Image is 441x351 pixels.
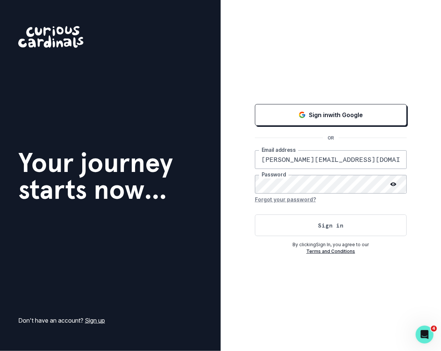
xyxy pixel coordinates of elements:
[18,316,105,325] p: Don't have an account?
[255,104,407,126] button: Sign in with Google (GSuite)
[416,326,434,344] iframe: Intercom live chat
[85,317,105,324] a: Sign up
[255,214,407,236] button: Sign in
[323,135,339,141] p: OR
[18,26,83,48] img: Curious Cardinals Logo
[255,241,407,248] p: By clicking Sign In , you agree to our
[306,248,355,254] a: Terms and Conditions
[255,194,316,206] button: Forgot your password?
[431,326,437,332] span: 4
[309,110,363,119] p: Sign in with Google
[18,149,173,203] h1: Your journey starts now...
